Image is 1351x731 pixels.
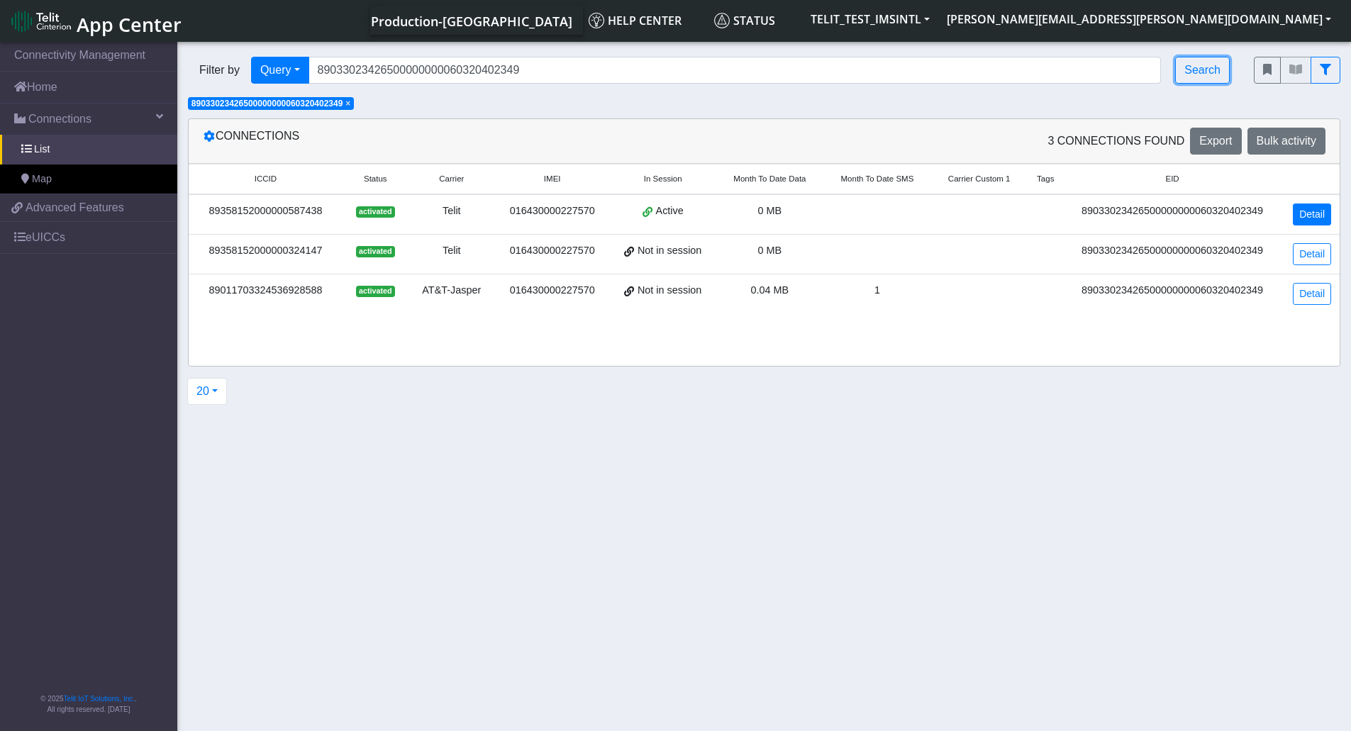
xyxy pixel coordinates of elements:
span: Tags [1037,173,1054,185]
span: Map [32,172,52,187]
span: Production-[GEOGRAPHIC_DATA] [371,13,572,30]
span: 89033023426500000000060320402349 [191,99,343,108]
div: 89033023426500000000060320402349 [1072,203,1272,219]
button: Close [345,99,350,108]
a: Your current platform instance [370,6,572,35]
button: 20 [187,378,227,405]
button: TELIT_TEST_IMSINTL [802,6,938,32]
span: In Session [644,173,682,185]
div: 89358152000000587438 [197,203,334,219]
span: Carrier Custom 1 [948,173,1011,185]
img: knowledge.svg [589,13,604,28]
div: 89358152000000324147 [197,243,334,259]
span: activated [356,206,395,218]
a: Detail [1293,243,1331,265]
div: AT&T-Jasper [417,283,487,298]
div: 1 [832,283,923,298]
div: 016430000227570 [504,283,601,298]
span: Status [364,173,387,185]
span: App Center [77,11,182,38]
button: [PERSON_NAME][EMAIL_ADDRESS][PERSON_NAME][DOMAIN_NAME] [938,6,1340,32]
span: Help center [589,13,682,28]
div: Connections [192,128,765,155]
span: 0 MB [758,245,782,256]
span: Filter by [188,62,251,79]
a: Telit IoT Solutions, Inc. [64,695,135,703]
span: EID [1165,173,1179,185]
img: status.svg [714,13,730,28]
span: List [34,142,50,157]
span: Month To Date Data [733,173,806,185]
div: 89011703324536928588 [197,283,334,298]
span: Active [656,203,684,219]
span: Connections [28,111,91,128]
a: App Center [11,6,179,36]
span: 3 Connections found [1047,133,1184,150]
span: ICCID [255,173,277,185]
input: Search... [308,57,1162,84]
button: Query [251,57,309,84]
div: 89033023426500000000060320402349 [1072,283,1272,298]
span: Advanced Features [26,199,124,216]
button: Bulk activity [1247,128,1325,155]
div: fitlers menu [1254,57,1340,84]
span: Bulk activity [1257,135,1316,147]
span: Not in session [638,243,701,259]
button: Search [1175,57,1230,84]
div: 016430000227570 [504,243,601,259]
div: Telit [417,203,487,219]
span: Not in session [638,283,701,298]
button: Export [1190,128,1241,155]
span: 0 MB [758,205,782,216]
span: Month To Date SMS [841,173,914,185]
span: × [345,99,350,108]
span: IMEI [544,173,561,185]
img: logo-telit-cinterion-gw-new.png [11,10,71,33]
a: Help center [583,6,708,35]
div: Telit [417,243,487,259]
div: 016430000227570 [504,203,601,219]
a: Detail [1293,203,1331,225]
span: activated [356,246,395,257]
span: 0.04 MB [751,284,789,296]
span: Export [1199,135,1232,147]
span: Status [714,13,775,28]
span: Carrier [439,173,464,185]
div: 89033023426500000000060320402349 [1072,243,1272,259]
span: activated [356,286,395,297]
a: Detail [1293,283,1331,305]
a: Status [708,6,802,35]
